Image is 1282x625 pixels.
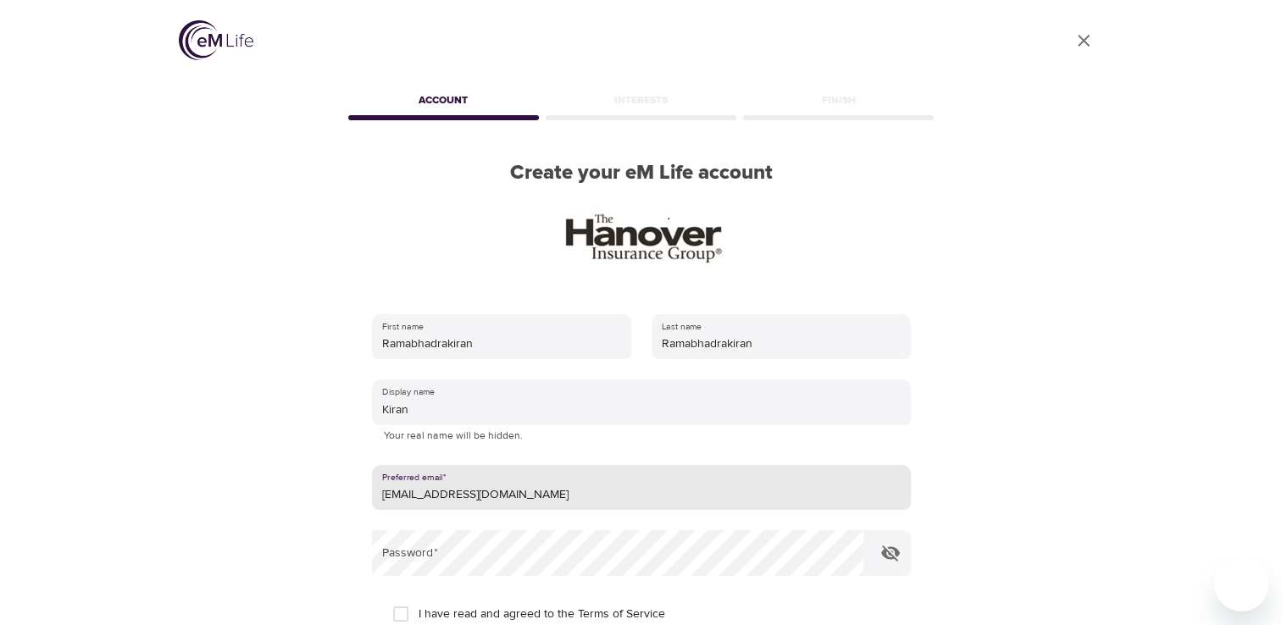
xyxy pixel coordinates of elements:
p: Your real name will be hidden. [384,428,899,445]
span: I have read and agreed to the [419,606,665,623]
h2: Create your eM Life account [345,161,938,185]
a: Terms of Service [578,606,665,623]
a: close [1063,20,1104,61]
iframe: Button to launch messaging window [1214,557,1268,611]
img: HIG_wordmrk_k.jpg [550,206,733,267]
img: logo [179,20,253,60]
